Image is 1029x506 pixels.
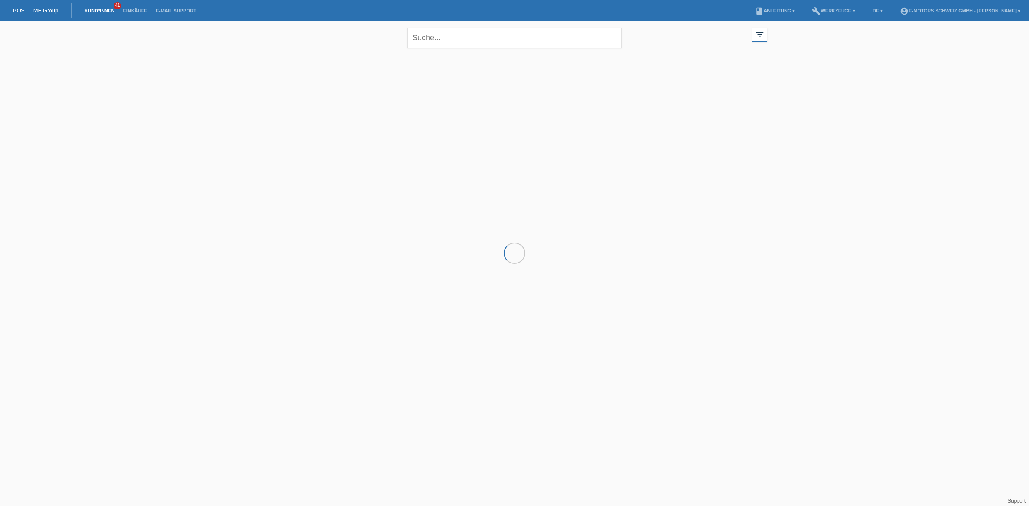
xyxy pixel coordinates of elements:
[751,8,799,13] a: bookAnleitung ▾
[808,8,860,13] a: buildWerkzeuge ▾
[80,8,119,13] a: Kund*innen
[13,7,58,14] a: POS — MF Group
[114,2,121,9] span: 41
[755,30,764,39] i: filter_list
[407,28,622,48] input: Suche...
[868,8,887,13] a: DE ▾
[755,7,764,15] i: book
[900,7,909,15] i: account_circle
[896,8,1025,13] a: account_circleE-Motors Schweiz GmbH - [PERSON_NAME] ▾
[152,8,201,13] a: E-Mail Support
[812,7,821,15] i: build
[1008,498,1026,504] a: Support
[119,8,151,13] a: Einkäufe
